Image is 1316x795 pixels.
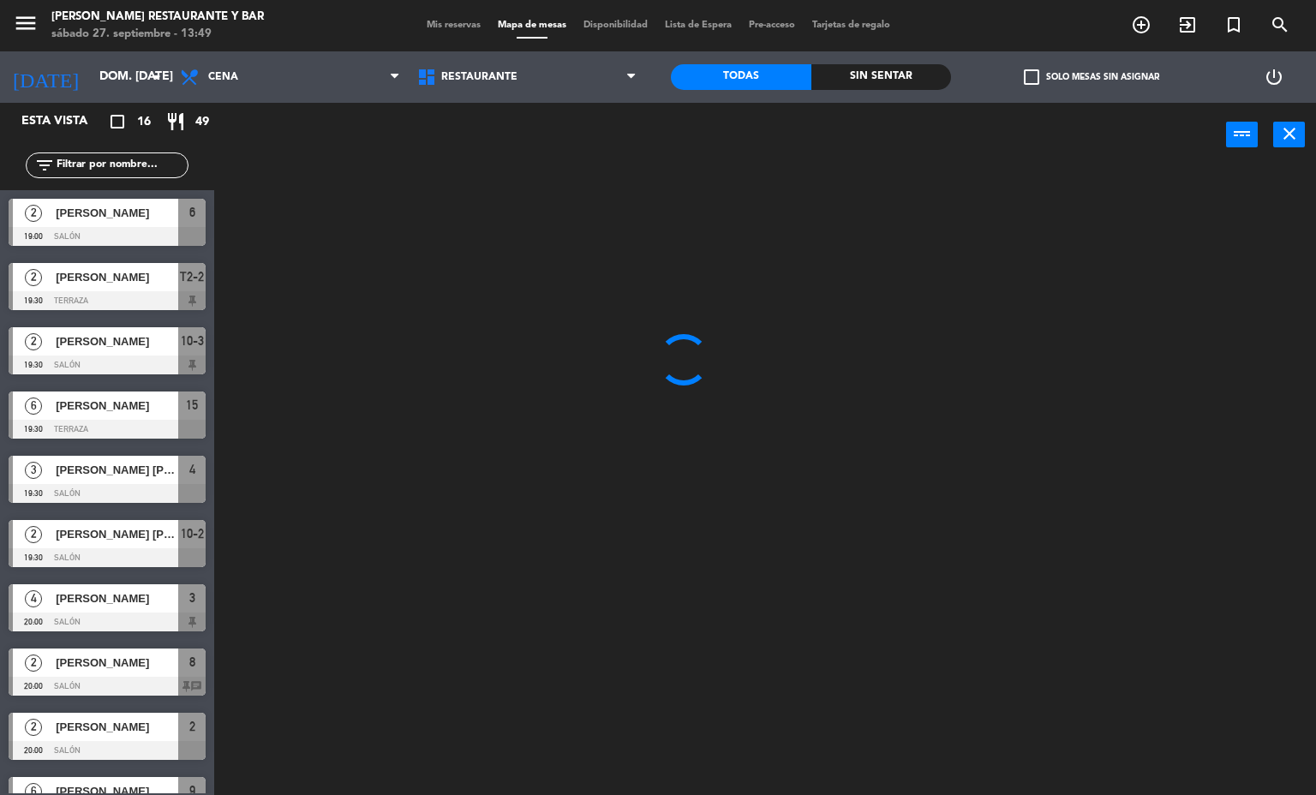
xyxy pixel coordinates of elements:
input: Filtrar por nombre... [55,156,188,175]
span: 3 [25,462,42,479]
span: 6 [189,202,195,223]
span: 49 [195,112,209,132]
span: [PERSON_NAME] [56,654,178,672]
div: [PERSON_NAME] Restaurante y Bar [51,9,264,26]
span: [PERSON_NAME] [56,397,178,415]
i: add_circle_outline [1131,15,1151,35]
i: arrow_drop_down [147,67,167,87]
span: Tarjetas de regalo [804,21,899,30]
span: Mis reservas [418,21,489,30]
div: Sin sentar [811,64,952,90]
span: [PERSON_NAME] [56,332,178,350]
span: Lista de Espera [656,21,740,30]
label: Solo mesas sin asignar [1024,69,1159,85]
span: T2-2 [180,266,204,287]
span: Restaurante [441,71,517,83]
span: 8 [189,652,195,672]
button: close [1273,122,1305,147]
span: [PERSON_NAME] [PERSON_NAME] [56,525,178,543]
i: power_input [1232,123,1253,144]
span: Cena [208,71,238,83]
span: [PERSON_NAME] [56,204,178,222]
i: restaurant [165,111,186,132]
span: Mapa de mesas [489,21,575,30]
span: 10-3 [181,331,204,351]
span: 2 [25,719,42,736]
span: check_box_outline_blank [1024,69,1039,85]
span: 2 [25,333,42,350]
span: 15 [186,395,198,415]
span: [PERSON_NAME] [56,718,178,736]
span: [PERSON_NAME] [56,589,178,607]
span: 2 [25,655,42,672]
i: power_settings_new [1264,67,1284,87]
i: search [1270,15,1290,35]
button: menu [13,10,39,42]
i: menu [13,10,39,36]
span: 3 [189,588,195,608]
div: Esta vista [9,111,123,132]
i: filter_list [34,155,55,176]
span: 16 [137,112,151,132]
span: 10-2 [181,523,204,544]
i: turned_in_not [1223,15,1244,35]
div: Todas [671,64,811,90]
i: exit_to_app [1177,15,1198,35]
span: 2 [25,269,42,286]
span: 2 [189,716,195,737]
span: Pre-acceso [740,21,804,30]
span: 2 [25,205,42,222]
button: power_input [1226,122,1258,147]
i: crop_square [107,111,128,132]
span: 2 [25,526,42,543]
span: [PERSON_NAME] [PERSON_NAME] [56,461,178,479]
span: 6 [25,397,42,415]
div: sábado 27. septiembre - 13:49 [51,26,264,43]
span: 4 [25,590,42,607]
span: [PERSON_NAME] [56,268,178,286]
span: Disponibilidad [575,21,656,30]
i: close [1279,123,1300,144]
span: 4 [189,459,195,480]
